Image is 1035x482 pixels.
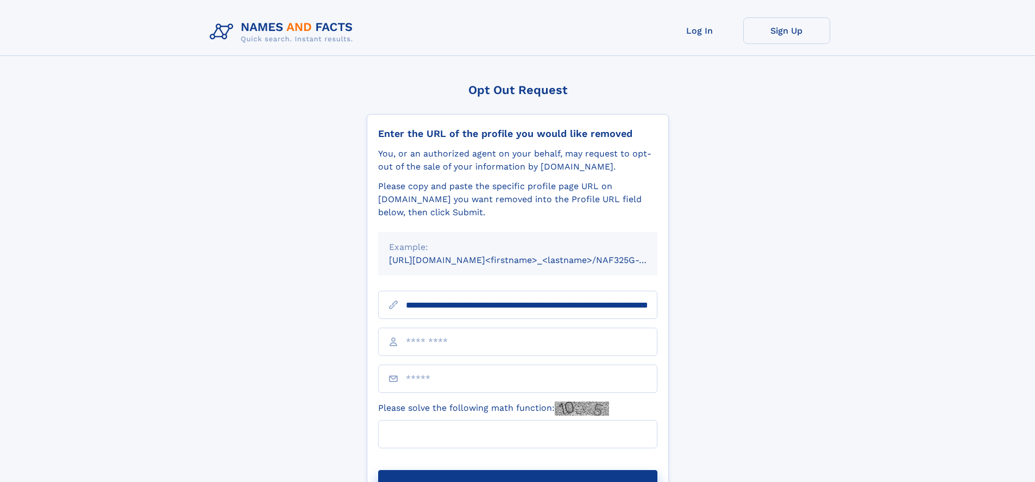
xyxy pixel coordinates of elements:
[389,255,678,265] small: [URL][DOMAIN_NAME]<firstname>_<lastname>/NAF325G-xxxxxxxx
[656,17,743,44] a: Log In
[367,83,669,97] div: Opt Out Request
[378,180,657,219] div: Please copy and paste the specific profile page URL on [DOMAIN_NAME] you want removed into the Pr...
[378,147,657,173] div: You, or an authorized agent on your behalf, may request to opt-out of the sale of your informatio...
[378,402,609,416] label: Please solve the following math function:
[743,17,830,44] a: Sign Up
[378,128,657,140] div: Enter the URL of the profile you would like removed
[389,241,647,254] div: Example:
[205,17,362,47] img: Logo Names and Facts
